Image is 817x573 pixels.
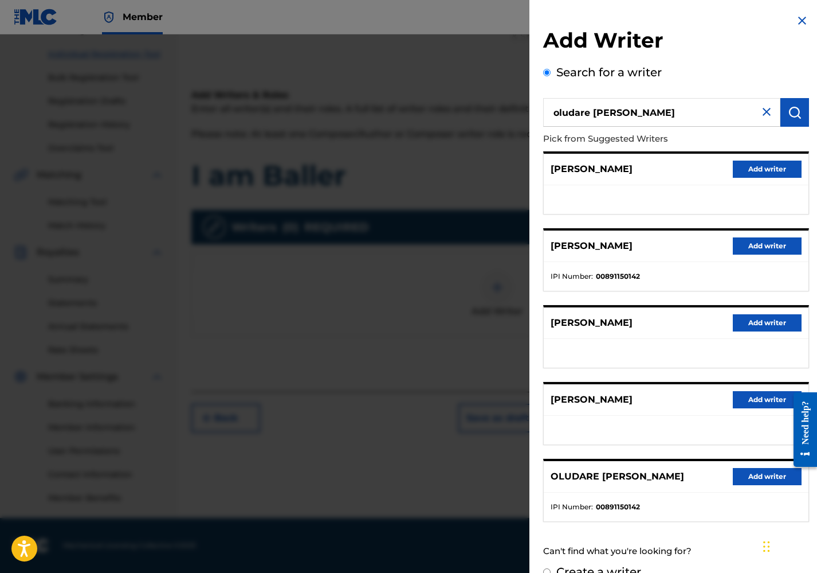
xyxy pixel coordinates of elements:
[551,162,633,176] p: [PERSON_NAME]
[102,10,116,24] img: Top Rightsholder
[551,271,593,282] span: IPI Number :
[760,105,773,119] img: close
[733,314,802,332] button: Add writer
[551,239,633,253] p: [PERSON_NAME]
[763,529,770,564] div: Drag
[551,502,593,512] span: IPI Number :
[760,518,817,573] iframe: Chat Widget
[733,468,802,485] button: Add writer
[551,393,633,407] p: [PERSON_NAME]
[596,502,640,512] strong: 00891150142
[543,127,744,151] p: Pick from Suggested Writers
[123,10,163,24] span: Member
[551,316,633,330] p: [PERSON_NAME]
[733,391,802,408] button: Add writer
[596,271,640,282] strong: 00891150142
[551,470,684,484] p: OLUDARE [PERSON_NAME]
[14,9,58,25] img: MLC Logo
[556,65,662,79] label: Search for a writer
[785,383,817,477] iframe: Resource Center
[733,237,802,255] button: Add writer
[788,106,802,119] img: Search Works
[543,539,809,564] div: Can't find what you're looking for?
[543,98,780,127] input: Search writer's name or IPI Number
[543,28,809,57] h2: Add Writer
[733,161,802,178] button: Add writer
